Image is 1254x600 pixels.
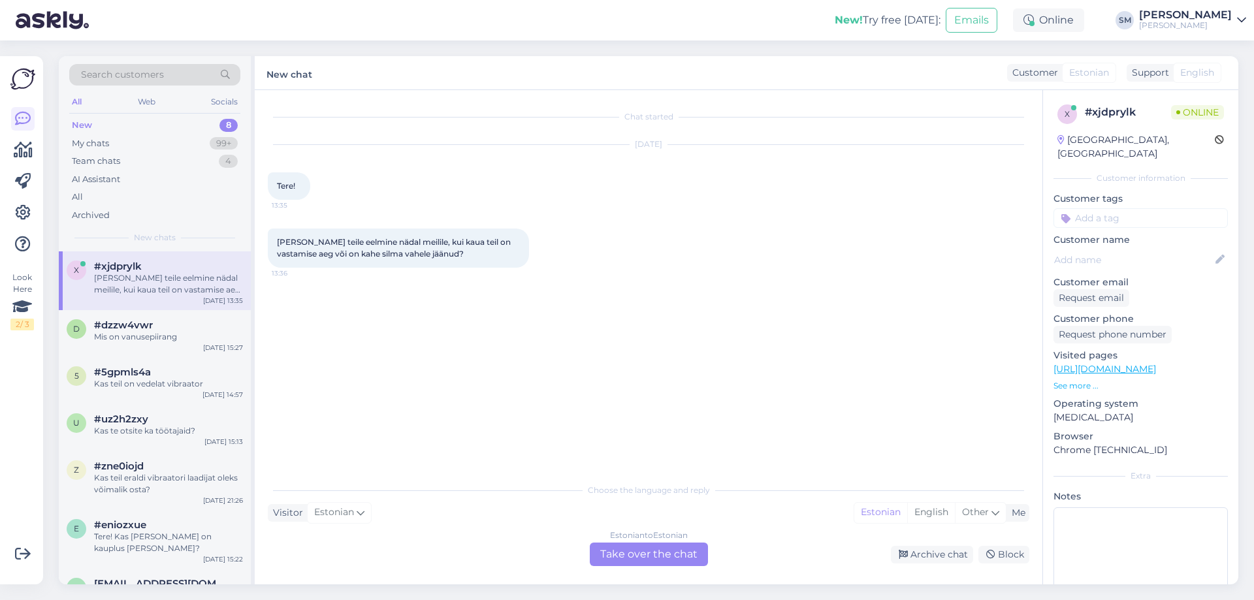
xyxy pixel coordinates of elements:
div: [DATE] 15:13 [204,437,243,447]
div: Archived [72,209,110,222]
span: Search customers [81,68,164,82]
div: Block [978,546,1029,563]
span: k [74,582,80,592]
div: SM [1116,11,1134,29]
div: [PERSON_NAME] teile eelmine nädal meilile, kui kaua teil on vastamise aeg või on kahe silma vahel... [94,272,243,296]
a: [PERSON_NAME][PERSON_NAME] [1139,10,1246,31]
div: All [69,93,84,110]
span: 5 [74,371,79,381]
b: New! [835,14,863,26]
div: # xjdprylk [1085,104,1171,120]
div: Take over the chat [590,543,708,566]
div: All [72,191,83,204]
div: [PERSON_NAME] [1139,10,1232,20]
div: Online [1013,8,1084,32]
div: Team chats [72,155,120,168]
img: Askly Logo [10,67,35,91]
p: [MEDICAL_DATA] [1053,411,1228,424]
span: kristiina.aaslaid@gmail.com [94,578,230,590]
div: [DATE] 21:26 [203,496,243,505]
div: 8 [219,119,238,132]
div: [PERSON_NAME] [1139,20,1232,31]
div: Kas teil on vedelat vibraator [94,378,243,390]
div: Chat started [268,111,1029,123]
p: Visited pages [1053,349,1228,362]
div: Choose the language and reply [268,484,1029,496]
div: New [72,119,92,132]
div: Try free [DATE]: [835,12,940,28]
span: [PERSON_NAME] teile eelmine nädal meilile, kui kaua teil on vastamise aeg või on kahe silma vahel... [277,237,513,259]
div: [GEOGRAPHIC_DATA], [GEOGRAPHIC_DATA] [1057,133,1215,161]
div: Archive chat [891,546,973,563]
span: #uz2h2zxy [94,413,148,425]
a: [URL][DOMAIN_NAME] [1053,363,1156,375]
span: #5gpmls4a [94,366,151,378]
span: Online [1171,105,1224,119]
p: Operating system [1053,397,1228,411]
p: Customer email [1053,276,1228,289]
div: AI Assistant [72,173,120,186]
div: Estonian to Estonian [610,529,688,541]
input: Add a tag [1053,208,1228,228]
span: New chats [134,232,176,244]
p: Customer name [1053,233,1228,247]
span: Other [962,506,989,518]
div: Extra [1053,470,1228,482]
div: Request email [1053,289,1129,307]
span: x [74,265,79,275]
input: Add name [1054,253,1213,267]
span: #eniozxue [94,519,146,531]
div: [DATE] 14:57 [202,390,243,400]
div: Kas teil eraldi vibraatori laadijat oleks võimalik osta? [94,472,243,496]
div: 99+ [210,137,238,150]
div: [DATE] [268,138,1029,150]
p: See more ... [1053,380,1228,392]
div: Kas te otsite ka töötajaid? [94,425,243,437]
span: z [74,465,79,475]
div: Request phone number [1053,326,1172,343]
div: Customer [1007,66,1058,80]
span: u [73,418,80,428]
div: 2 / 3 [10,319,34,330]
span: English [1180,66,1214,80]
p: Browser [1053,430,1228,443]
div: Socials [208,93,240,110]
div: Look Here [10,272,34,330]
div: English [907,503,955,522]
div: [DATE] 13:35 [203,296,243,306]
span: 13:35 [272,200,321,210]
button: Emails [946,8,997,33]
div: Mis on vanusepiirang [94,331,243,343]
div: Estonian [854,503,907,522]
div: 4 [219,155,238,168]
span: Tere! [277,181,295,191]
p: Customer tags [1053,192,1228,206]
p: Customer phone [1053,312,1228,326]
div: [DATE] 15:27 [203,343,243,353]
span: d [73,324,80,334]
span: Estonian [1069,66,1109,80]
div: My chats [72,137,109,150]
div: Customer information [1053,172,1228,184]
span: 13:36 [272,268,321,278]
p: Chrome [TECHNICAL_ID] [1053,443,1228,457]
div: [DATE] 15:22 [203,554,243,564]
div: Visitor [268,506,303,520]
div: Tere! Kas [PERSON_NAME] on kauplus [PERSON_NAME]? [94,531,243,554]
span: x [1065,109,1070,119]
span: e [74,524,79,533]
span: Estonian [314,505,354,520]
div: Web [135,93,158,110]
label: New chat [266,64,312,82]
span: #zne0iojd [94,460,144,472]
p: Notes [1053,490,1228,503]
div: Me [1006,506,1025,520]
div: Support [1127,66,1169,80]
span: #xjdprylk [94,261,142,272]
span: #dzzw4vwr [94,319,153,331]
